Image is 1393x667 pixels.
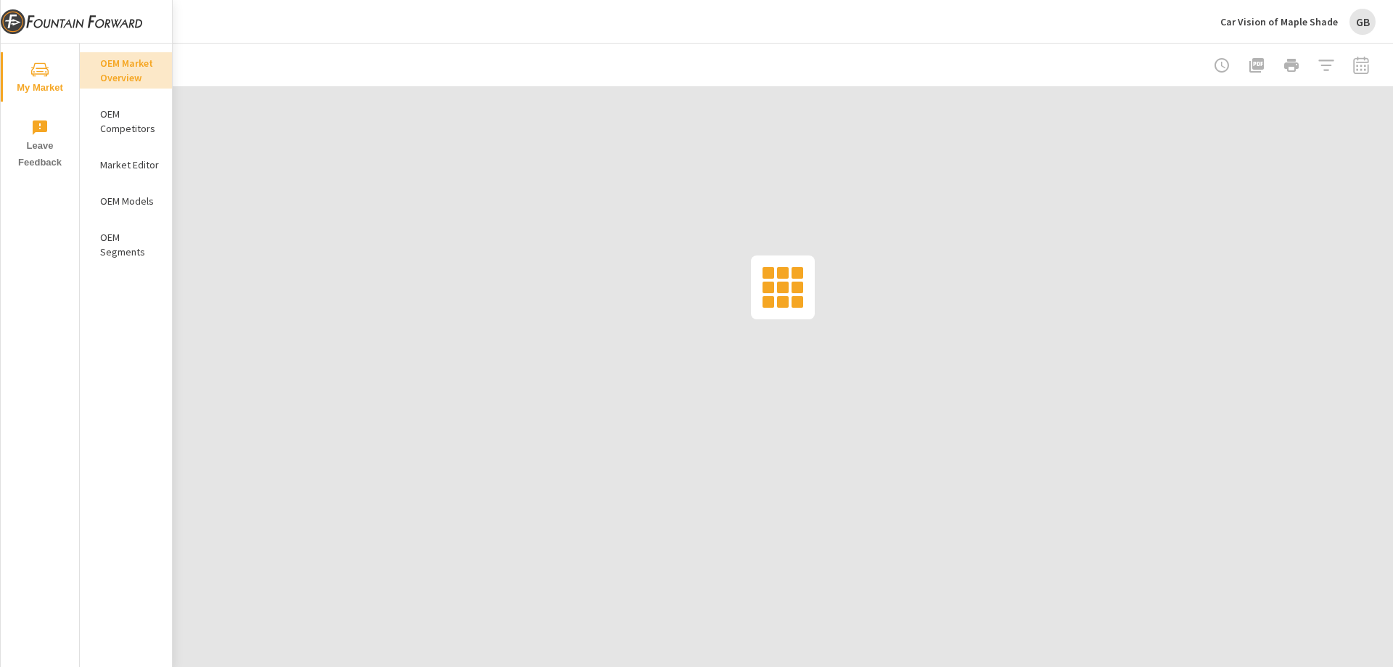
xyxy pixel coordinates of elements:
[100,157,160,172] p: Market Editor
[5,119,75,171] span: Leave Feedback
[100,194,160,208] p: OEM Models
[80,226,172,263] div: OEM Segments
[1349,9,1376,35] div: GB
[100,107,160,136] p: OEM Competitors
[80,103,172,139] div: OEM Competitors
[1220,15,1338,28] p: Car Vision of Maple Shade
[100,230,160,259] p: OEM Segments
[1,44,79,177] div: nav menu
[80,154,172,176] div: Market Editor
[100,56,160,85] p: OEM Market Overview
[80,190,172,212] div: OEM Models
[5,61,75,97] span: My Market
[80,52,172,89] div: OEM Market Overview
